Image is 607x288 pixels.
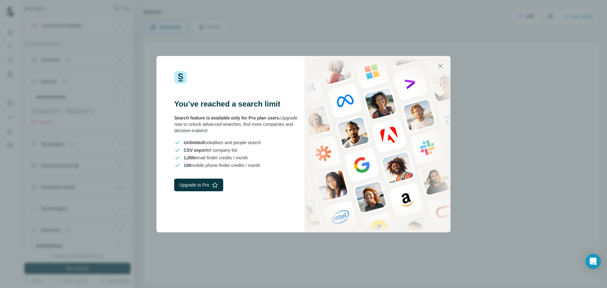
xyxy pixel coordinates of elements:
[184,140,204,145] span: Unlimited
[174,115,280,120] span: Search feature is available only for Pro plan users.
[184,155,195,160] span: 1,000
[174,99,303,109] h3: You’ve reached a search limit
[586,254,601,269] div: Open Intercom Messenger
[184,139,261,146] span: lookalikes and people search
[184,147,237,153] span: of company list
[184,148,207,153] span: CSV export
[184,163,191,168] span: 100
[174,179,223,191] button: Upgrade to Pro
[174,71,187,84] img: Surfe Logo
[304,56,451,232] img: Surfe Stock Photo - showing people and technologies
[184,155,248,161] span: email finder credits / month
[184,162,260,169] span: mobile phone finder credits / month
[174,115,303,134] div: Upgrade now to unlock advanced searches, find more companies and decision-makers!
